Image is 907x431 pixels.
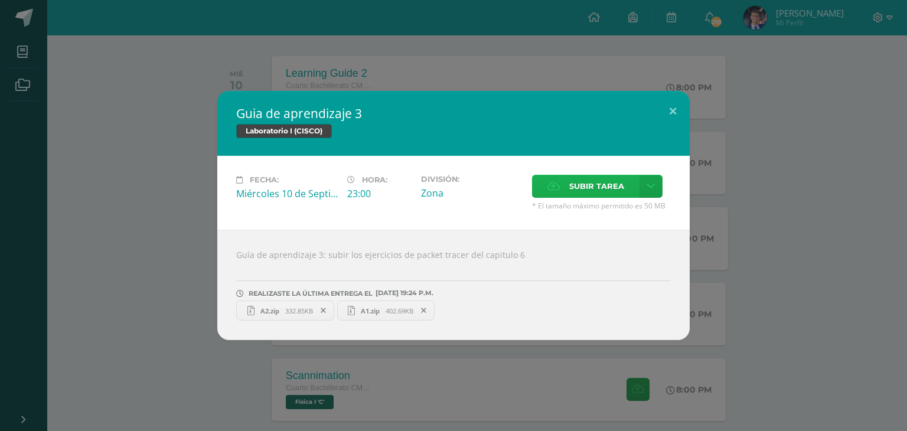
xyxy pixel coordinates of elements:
span: A1.zip [355,306,386,315]
span: 402.69KB [386,306,413,315]
span: Remover entrega [314,304,334,317]
span: A2.zip [255,306,285,315]
div: 23:00 [347,187,412,200]
span: Remover entrega [414,304,434,317]
h2: Guia de aprendizaje 3 [236,105,671,122]
span: Hora: [362,175,387,184]
button: Close (Esc) [656,91,690,131]
span: Subir tarea [569,175,624,197]
span: 332.85KB [285,306,313,315]
a: A2.zip 332.85KB [236,301,334,321]
div: Guía de aprendizaje 3: subir los ejercicios de packet tracer del capitulo 6 [217,230,690,340]
span: [DATE] 19:24 P.M. [373,293,433,293]
span: Laboratorio I (CISCO) [236,124,332,138]
label: División: [421,175,523,184]
div: Zona [421,187,523,200]
span: Fecha: [250,175,279,184]
span: * El tamaño máximo permitido es 50 MB [532,201,671,211]
span: REALIZASTE LA ÚLTIMA ENTREGA EL [249,289,373,298]
a: A1.zip 402.69KB [337,301,435,321]
div: Miércoles 10 de Septiembre [236,187,338,200]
